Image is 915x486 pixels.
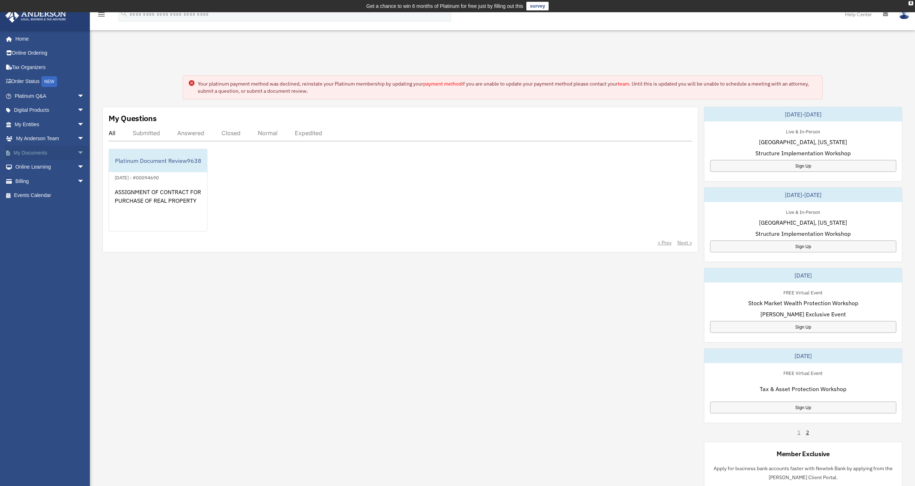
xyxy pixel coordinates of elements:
[77,132,92,146] span: arrow_drop_down
[77,89,92,104] span: arrow_drop_down
[748,299,858,307] span: Stock Market Wealth Protection Workshop
[177,129,204,137] div: Answered
[780,208,826,215] div: Live & In-Person
[109,129,115,137] div: All
[5,89,95,103] a: Platinum Q&Aarrow_drop_down
[5,146,95,160] a: My Documentsarrow_drop_down
[77,117,92,132] span: arrow_drop_down
[778,369,828,376] div: FREE Virtual Event
[5,174,95,188] a: Billingarrow_drop_down
[760,385,846,393] span: Tax & Asset Protection Workshop
[3,9,68,23] img: Anderson Advisors Platinum Portal
[710,240,896,252] a: Sign Up
[5,46,95,60] a: Online Ordering
[760,310,846,318] span: [PERSON_NAME] Exclusive Event
[109,149,207,172] div: Platinum Document Review9638
[806,429,809,436] a: 2
[780,127,826,135] div: Live & In-Person
[777,449,830,458] div: Member Exclusive
[120,10,128,18] i: search
[710,402,896,413] a: Sign Up
[77,160,92,175] span: arrow_drop_down
[97,10,106,19] i: menu
[5,132,95,146] a: My Anderson Teamarrow_drop_down
[77,146,92,160] span: arrow_drop_down
[526,2,549,10] a: survey
[5,60,95,74] a: Tax Organizers
[618,81,629,87] a: team
[109,149,207,231] a: Platinum Document Review9638[DATE] - #00094690ASSIGNMENT OF CONTRACT FOR PURCHASE OF REAL PROPERTY
[258,129,278,137] div: Normal
[704,107,902,121] div: [DATE]-[DATE]
[710,160,896,172] a: Sign Up
[704,349,902,363] div: [DATE]
[109,113,157,124] div: My Questions
[109,173,165,181] div: [DATE] - #00094690
[366,2,523,10] div: Get a chance to win 6 months of Platinum for free just by filling out this
[710,321,896,333] a: Sign Up
[899,9,910,19] img: User Pic
[77,103,92,118] span: arrow_drop_down
[133,129,160,137] div: Submitted
[221,129,241,137] div: Closed
[41,76,57,87] div: NEW
[704,188,902,202] div: [DATE]-[DATE]
[423,81,462,87] a: payment method
[759,138,847,146] span: [GEOGRAPHIC_DATA], [US_STATE]
[5,74,95,89] a: Order StatusNEW
[759,218,847,227] span: [GEOGRAPHIC_DATA], [US_STATE]
[5,103,95,118] a: Digital Productsarrow_drop_down
[5,160,95,174] a: Online Learningarrow_drop_down
[710,464,896,482] p: Apply for business bank accounts faster with Newtek Bank by applying from the [PERSON_NAME] Clien...
[109,182,207,238] div: ASSIGNMENT OF CONTRACT FOR PURCHASE OF REAL PROPERTY
[778,288,828,296] div: FREE Virtual Event
[5,32,92,46] a: Home
[5,188,95,203] a: Events Calendar
[909,1,913,5] div: close
[755,149,851,157] span: Structure Implementation Workshop
[755,229,851,238] span: Structure Implementation Workshop
[198,80,816,95] div: Your platinum payment method was declined, reinstate your Platinum membership by updating your if...
[97,13,106,19] a: menu
[5,117,95,132] a: My Entitiesarrow_drop_down
[77,174,92,189] span: arrow_drop_down
[295,129,322,137] div: Expedited
[704,268,902,283] div: [DATE]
